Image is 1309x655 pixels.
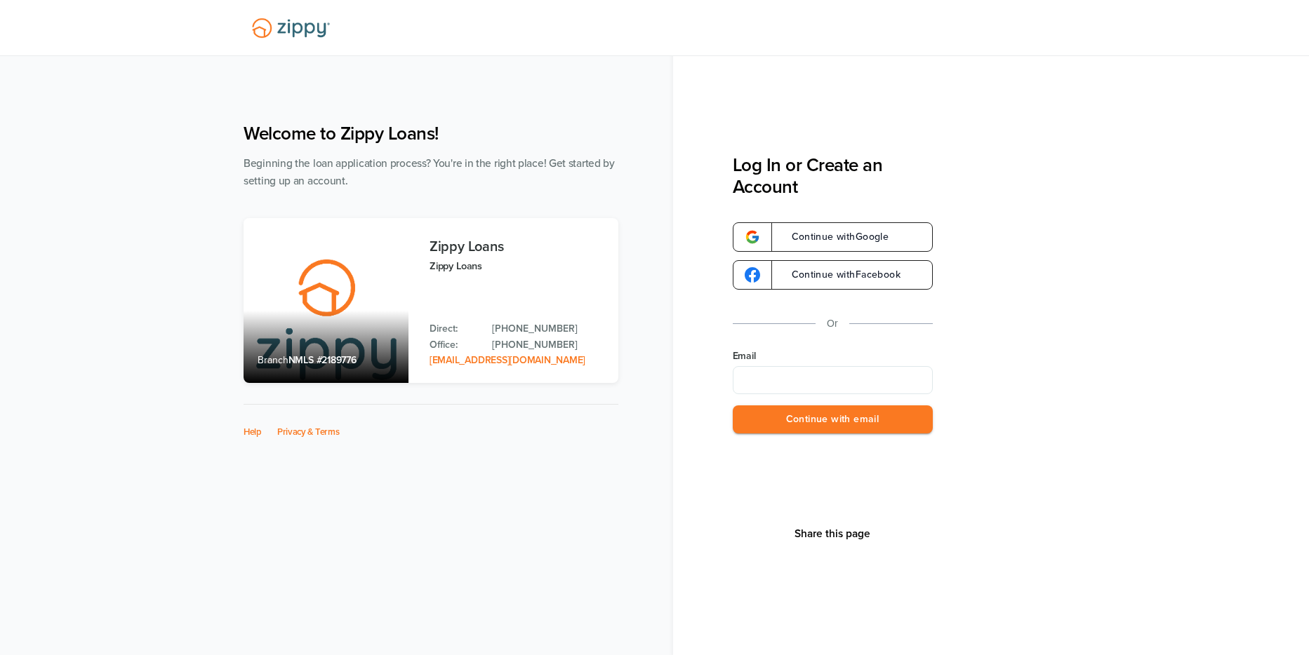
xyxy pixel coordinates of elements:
[733,222,933,252] a: google-logoContinue withGoogle
[733,260,933,290] a: google-logoContinue withFacebook
[778,270,901,280] span: Continue with Facebook
[827,315,838,332] p: Or
[430,337,478,353] p: Office:
[244,12,338,44] img: Lender Logo
[430,258,604,274] p: Zippy Loans
[492,337,604,353] a: Office Phone: 512-975-2947
[492,321,604,337] a: Direct Phone: 512-975-2947
[288,354,357,366] span: NMLS #2189776
[778,232,889,242] span: Continue with Google
[733,349,933,363] label: Email
[430,239,604,255] h3: Zippy Loans
[430,354,585,366] a: Email Address: zippyguide@zippymh.com
[733,405,933,434] button: Continue with email
[790,527,875,541] button: Share This Page
[745,267,760,283] img: google-logo
[244,157,615,187] span: Beginning the loan application process? You're in the right place! Get started by setting up an a...
[745,229,760,245] img: google-logo
[733,154,933,198] h3: Log In or Create an Account
[244,123,618,144] h1: Welcome to Zippy Loans!
[277,426,340,438] a: Privacy & Terms
[430,321,478,337] p: Direct:
[244,426,262,438] a: Help
[258,354,288,366] span: Branch
[733,366,933,394] input: Email Address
